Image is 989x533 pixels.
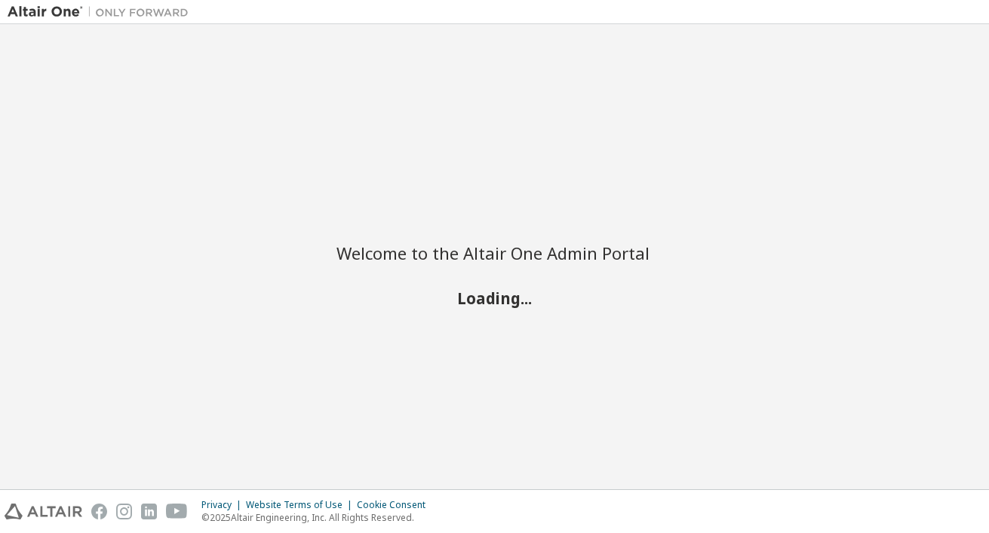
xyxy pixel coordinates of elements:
img: facebook.svg [91,504,107,519]
p: © 2025 Altair Engineering, Inc. All Rights Reserved. [201,511,435,524]
h2: Welcome to the Altair One Admin Portal [336,242,653,263]
h2: Loading... [336,288,653,308]
img: instagram.svg [116,504,132,519]
div: Cookie Consent [357,499,435,511]
div: Website Terms of Use [246,499,357,511]
div: Privacy [201,499,246,511]
img: altair_logo.svg [5,504,82,519]
img: Altair One [8,5,196,20]
img: linkedin.svg [141,504,157,519]
img: youtube.svg [166,504,188,519]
